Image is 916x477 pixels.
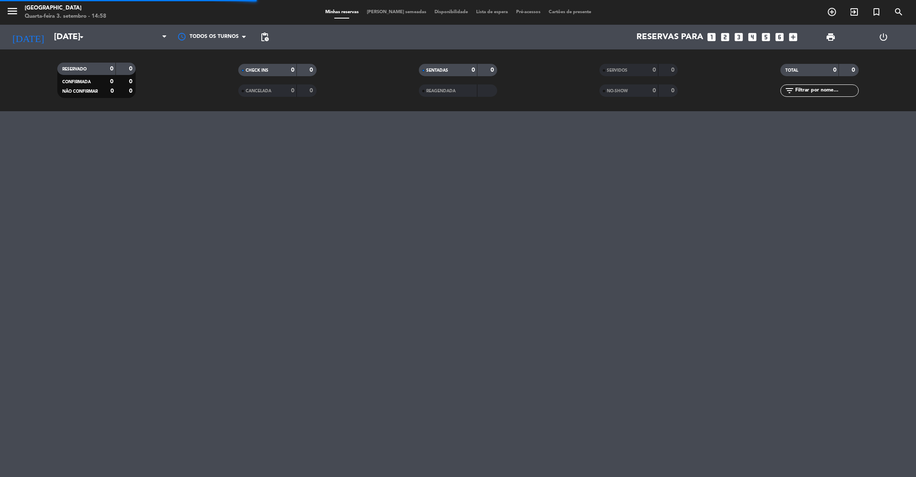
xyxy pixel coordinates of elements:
[110,88,114,94] strong: 0
[25,4,106,12] div: [GEOGRAPHIC_DATA]
[784,86,794,96] i: filter_list
[857,25,910,49] div: LOG OUT
[363,10,430,14] span: [PERSON_NAME] semeadas
[62,80,91,84] span: CONFIRMADA
[110,79,113,84] strong: 0
[545,10,595,14] span: Cartões de presente
[6,28,50,46] i: [DATE]
[833,67,836,73] strong: 0
[291,88,294,94] strong: 0
[430,10,472,14] span: Disponibilidade
[653,67,656,73] strong: 0
[472,10,512,14] span: Lista de espera
[878,32,888,42] i: power_settings_new
[6,5,19,17] i: menu
[794,86,858,95] input: Filtrar por nome...
[62,67,87,71] span: RESERVADO
[129,66,134,72] strong: 0
[871,7,881,17] i: turned_in_not
[6,5,19,20] button: menu
[653,88,656,94] strong: 0
[310,88,315,94] strong: 0
[637,32,703,42] span: Reservas para
[491,67,496,73] strong: 0
[129,88,134,94] strong: 0
[426,89,456,93] span: REAGENDADA
[246,89,271,93] span: CANCELADA
[110,66,113,72] strong: 0
[246,68,268,72] span: CHECK INS
[849,7,859,17] i: exit_to_app
[607,68,627,72] span: SERVIDOS
[512,10,545,14] span: Pré-acessos
[785,68,798,72] span: TOTAL
[671,67,676,73] strong: 0
[426,68,448,72] span: SENTADAS
[761,32,771,42] i: looks_5
[720,32,730,42] i: looks_two
[321,10,363,14] span: Minhas reservas
[894,7,904,17] i: search
[671,88,676,94] strong: 0
[129,79,134,84] strong: 0
[852,67,857,73] strong: 0
[62,89,98,94] span: NÃO CONFIRMAR
[607,89,628,93] span: NO-SHOW
[826,32,836,42] span: print
[291,67,294,73] strong: 0
[77,32,87,42] i: arrow_drop_down
[706,32,717,42] i: looks_one
[310,67,315,73] strong: 0
[472,67,475,73] strong: 0
[260,32,270,42] span: pending_actions
[788,32,799,42] i: add_box
[733,32,744,42] i: looks_3
[747,32,758,42] i: looks_4
[774,32,785,42] i: looks_6
[25,12,106,21] div: Quarta-feira 3. setembro - 14:58
[827,7,837,17] i: add_circle_outline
